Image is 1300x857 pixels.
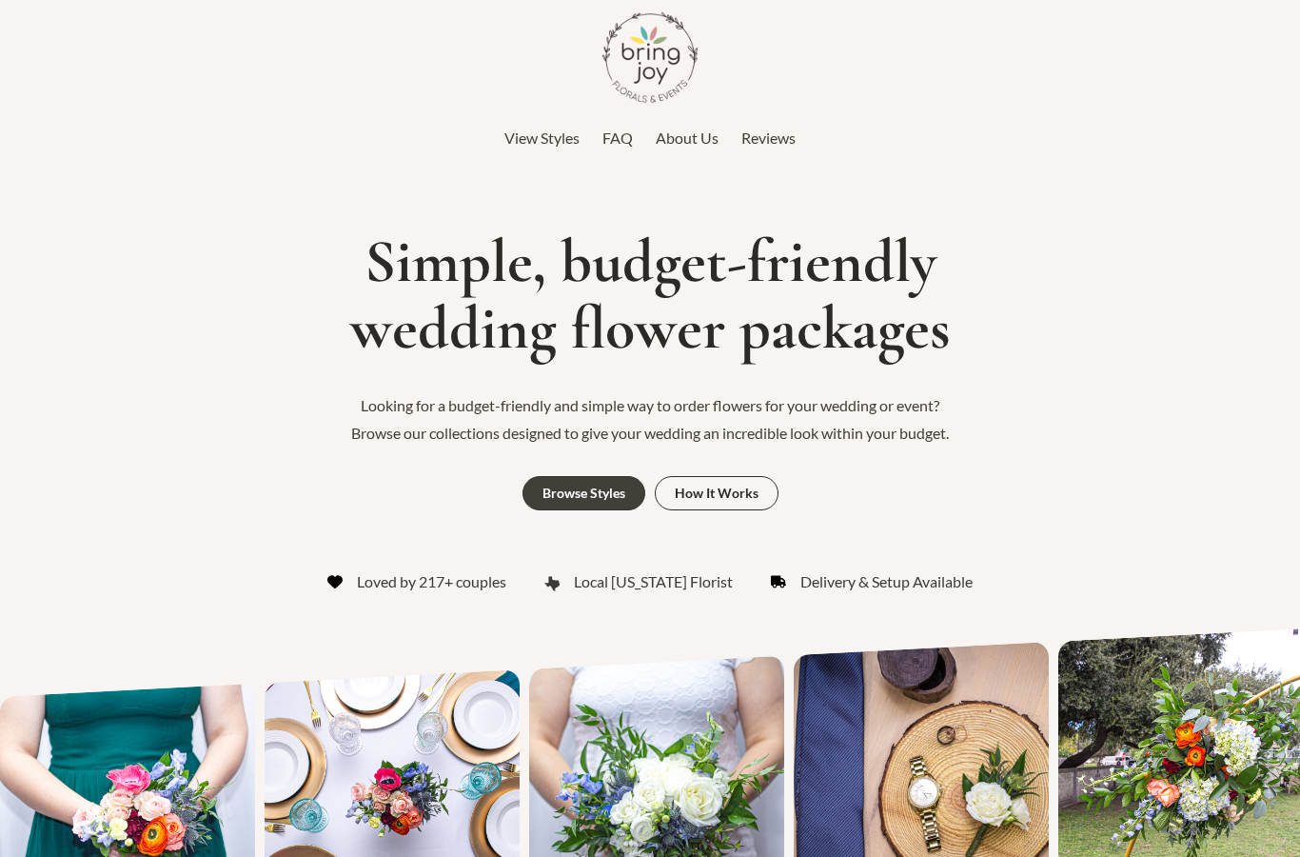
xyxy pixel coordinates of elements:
div: Browse Styles [542,487,625,500]
a: About Us [656,124,719,152]
span: Reviews [741,129,796,147]
a: FAQ [602,124,633,152]
span: Local [US_STATE] Florist [574,568,733,596]
a: How It Works [655,476,778,510]
span: FAQ [602,129,633,147]
span: View Styles [504,129,580,147]
span: About Us [656,129,719,147]
a: Browse Styles [522,476,645,510]
p: Looking for a budget-friendly and simple way to order flowers for your wedding or event? Browse o... [336,391,964,448]
a: View Styles [504,124,580,152]
nav: Top Header Menu [79,124,1221,152]
a: Reviews [741,124,796,152]
div: How It Works [675,487,758,500]
span: Loved by 217+ couples [357,568,506,596]
h1: Simple, budget-friendly wedding flower packages [10,229,1290,363]
span: Delivery & Setup Available [800,568,973,596]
